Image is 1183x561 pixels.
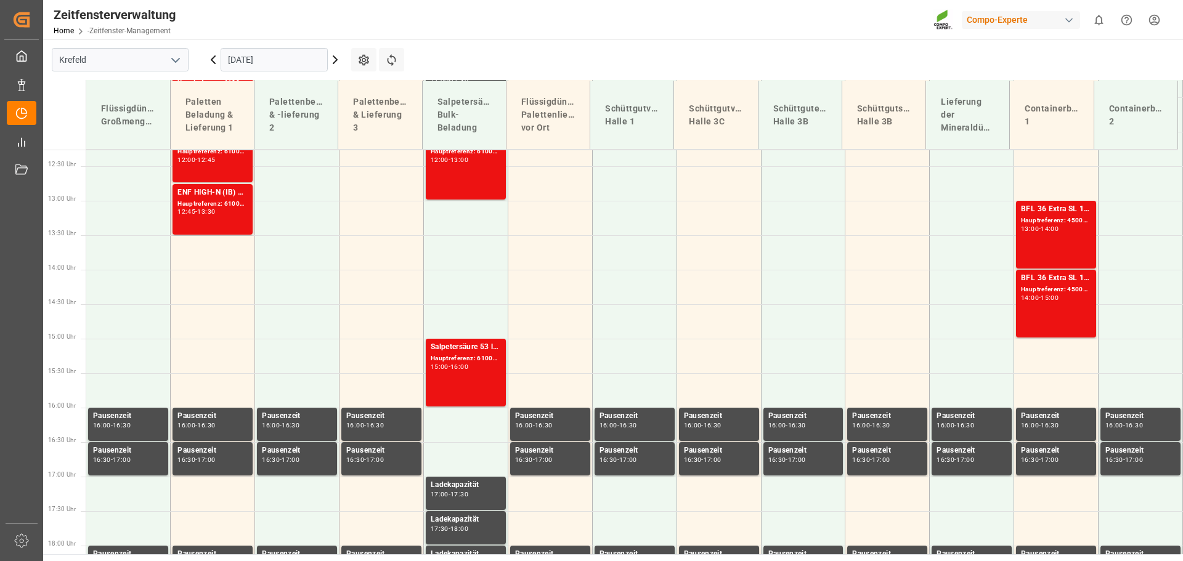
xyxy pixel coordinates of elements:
img: Screenshot%202023-09-29%20at%2010.02.21.png_1712312052.png [933,9,953,31]
font: Pausenzeit [515,549,554,558]
button: 0 neue Benachrichtigungen anzeigen [1085,6,1113,34]
font: - [1039,294,1041,302]
font: Pausenzeit [852,446,891,454]
font: Palettenbeladung & -lieferung 2 [269,97,347,132]
font: 12:00 [177,156,195,164]
font: 16:30 [1021,456,1039,464]
font: 14:00 [1021,294,1039,302]
font: Zeitfensterverwaltung [54,7,176,22]
font: 16:00 [177,421,195,429]
button: Compo-Experte [962,8,1085,31]
font: - [1039,225,1041,233]
font: Pausenzeit [177,446,216,454]
font: Pausenzeit [93,411,132,420]
font: 16:30 [113,421,131,429]
font: 17:00 [366,456,384,464]
font: 13:00 Uhr [48,195,76,202]
font: Pausenzeit [515,411,554,420]
font: - [364,421,366,429]
font: Pausenzeit [93,549,132,558]
font: - [449,363,450,371]
font: 16:30 [956,421,974,429]
font: Hauptreferenz: 6100002405, 2000002024 [431,148,558,155]
font: 16:00 [684,421,702,429]
font: 16:30 [366,421,384,429]
font: BFL 36 Extra SL 1000L IBC [1021,273,1117,282]
font: 16:30 [346,456,364,464]
font: 17:00 [113,456,131,464]
font: 16:30 [852,456,870,464]
input: TT.MM.JJJJ [221,48,328,71]
font: 16:00 [600,421,617,429]
font: - [533,421,535,429]
font: Pausenzeit [937,411,975,420]
font: 17:30 Uhr [48,506,76,512]
font: 16:00 Uhr [48,402,76,409]
button: Menü öffnen [166,50,184,70]
font: - [1039,421,1041,429]
font: BFL 36 Extra SL 1000L IBC [1021,204,1117,213]
font: Schüttgutschiffentladung Halle 3B [857,103,967,126]
font: Schüttgutverladung Halle 3C [689,103,774,126]
font: Pausenzeit [346,446,385,454]
font: - [195,156,197,164]
font: Pausenzeit [684,446,723,454]
font: - [870,421,872,429]
font: - [954,421,956,429]
font: Pausenzeit [262,549,301,558]
font: 18:00 Uhr [48,540,76,547]
font: 16:00 [937,421,954,429]
font: Lieferung der Mineraldüngerproduktion [941,97,1048,132]
font: - [617,421,619,429]
font: 16:00 [346,421,364,429]
font: 15:00 [1041,294,1059,302]
font: 16:30 [619,421,637,429]
font: 16:30 [684,456,702,464]
font: ENF HIGH-N (IB) 20-5-8 25kg (x40) INTBT TURF N [DATE] 13%UH 3M 25kg(x40) INTBT T NK [DATE] 11%UH ... [177,188,887,196]
font: Pausenzeit [515,446,554,454]
font: Salpetersäure-Bulk-Beladung [437,97,502,132]
font: - [1123,456,1125,464]
font: Pausenzeit [1021,549,1060,558]
font: Ladekapazität [431,515,479,523]
font: 15:00 [431,363,449,371]
font: 16:30 [704,421,722,429]
font: 12:00 [431,156,449,164]
font: 15:30 Uhr [48,368,76,374]
font: 16:30 [788,421,806,429]
font: Pausenzeit [684,411,723,420]
font: 16:30 [937,456,954,464]
font: 17:30 [450,490,468,498]
font: - [701,456,703,464]
font: 17:00 [197,456,215,464]
font: 16:00 [450,363,468,371]
font: 17:00 [431,490,449,498]
font: Ladekapazität [431,480,479,489]
font: 16:30 [93,456,111,464]
font: Pausenzeit [177,411,216,420]
font: - [364,456,366,464]
font: 16:30 [515,456,533,464]
font: 16:00 [1021,421,1039,429]
font: Pausenzeit [346,549,385,558]
font: Pausenzeit [1021,411,1060,420]
font: 16:30 [600,456,617,464]
font: Pausenzeit [768,446,807,454]
font: - [449,490,450,498]
font: - [1039,456,1041,464]
font: 13:00 [450,156,468,164]
font: - [786,421,787,429]
font: Pausenzeit [600,411,638,420]
font: - [954,456,956,464]
font: - [195,208,197,216]
font: Pausenzeit [1105,549,1144,558]
font: 17:30 [431,525,449,533]
font: 15:00 Uhr [48,333,76,340]
font: 16:30 [1125,421,1143,429]
font: 16:30 [872,421,890,429]
font: 17:00 [704,456,722,464]
font: Pausenzeit [177,549,216,558]
font: 16:00 [93,421,111,429]
font: Ladekapazität [431,549,479,558]
input: Zum Suchen/Auswählen eingeben [52,48,189,71]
